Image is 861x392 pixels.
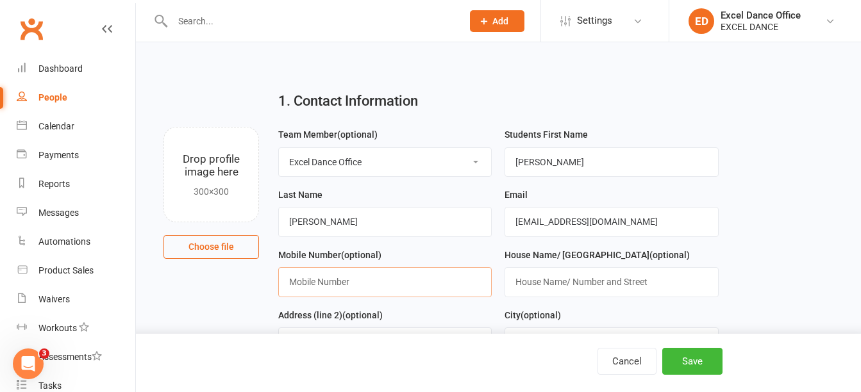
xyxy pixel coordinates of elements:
[721,21,801,33] div: EXCEL DANCE
[505,248,690,262] label: House Name/ [GEOGRAPHIC_DATA]
[662,348,723,375] button: Save
[521,310,561,320] spang: (optional)
[38,92,67,102] div: People
[39,348,49,359] span: 3
[492,16,508,26] span: Add
[337,129,378,140] spang: (optional)
[17,112,135,141] a: Calendar
[38,265,94,275] div: Product Sales
[598,348,656,375] button: Cancel
[38,236,90,247] div: Automations
[15,13,47,45] a: Clubworx
[169,12,453,30] input: Search...
[721,10,801,21] div: Excel Dance Office
[17,141,135,170] a: Payments
[17,285,135,314] a: Waivers
[17,227,135,256] a: Automations
[278,188,322,202] label: Last Name
[278,94,719,109] h2: 1. Contact Information
[17,83,135,112] a: People
[17,54,135,83] a: Dashboard
[278,327,492,357] input: Address (line 2)
[278,267,492,297] input: Mobile Number
[278,248,381,262] label: Mobile Number
[38,323,77,333] div: Workouts
[505,147,718,177] input: Students First Name
[505,327,718,357] input: City
[470,10,524,32] button: Add
[38,121,74,131] div: Calendar
[689,8,714,34] div: ED
[17,314,135,343] a: Workouts
[505,267,718,297] input: House Name/ Number and Street
[278,127,378,142] label: Team Member
[13,348,44,379] iframe: Intercom live chat
[505,207,718,236] input: Email
[341,250,381,260] spang: (optional)
[38,380,62,391] div: Tasks
[505,127,588,142] label: Students First Name
[505,308,561,322] label: City
[577,6,612,35] span: Settings
[38,208,79,218] div: Messages
[38,150,79,160] div: Payments
[17,170,135,199] a: Reports
[505,188,528,202] label: Email
[342,310,383,320] spang: (optional)
[38,179,70,189] div: Reports
[649,250,690,260] spang: (optional)
[38,294,70,304] div: Waivers
[278,207,492,236] input: Last Name
[38,63,83,74] div: Dashboard
[17,343,135,372] a: Assessments
[17,256,135,285] a: Product Sales
[163,235,259,258] button: Choose file
[38,352,102,362] div: Assessments
[17,199,135,227] a: Messages
[278,308,383,322] label: Address (line 2)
